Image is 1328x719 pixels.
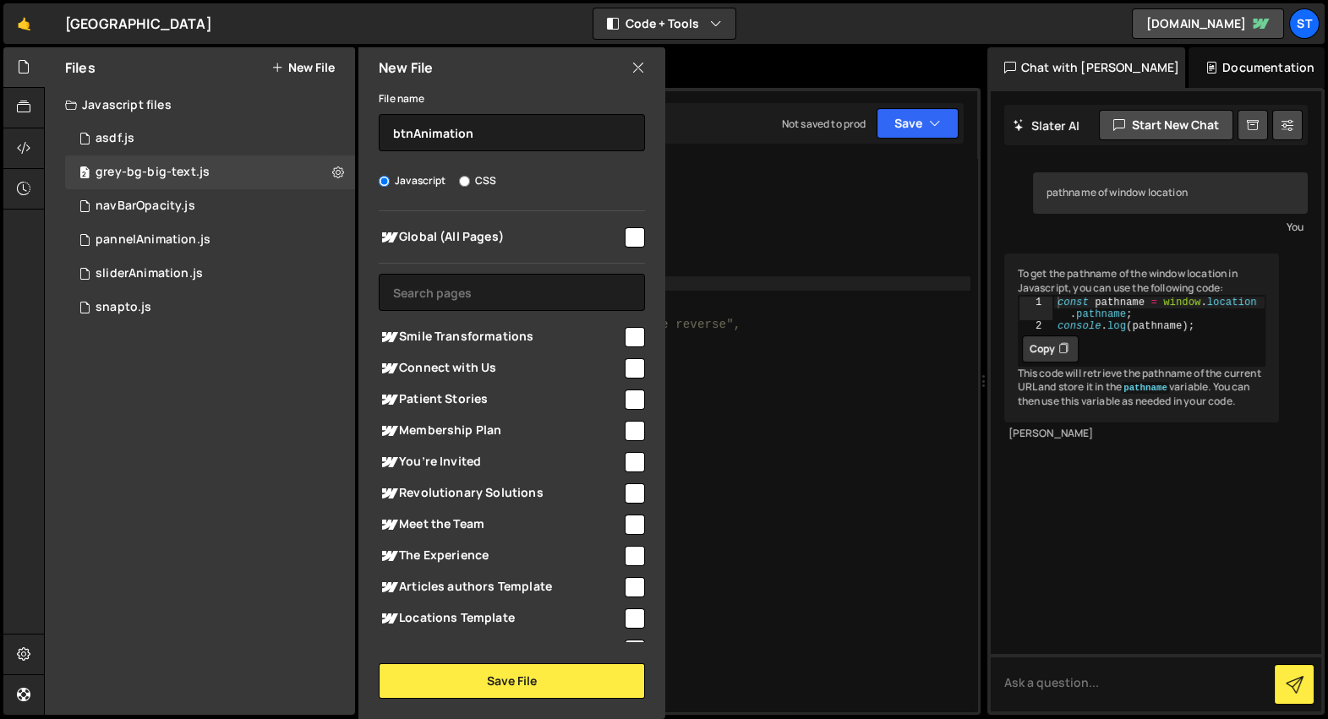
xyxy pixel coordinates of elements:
[379,640,622,660] span: Password
[65,189,355,223] div: 16620/45296.js
[1037,218,1304,236] div: You
[1289,8,1320,39] a: St
[379,483,622,504] span: Revolutionary Solutions
[65,223,355,257] div: 16620/45290.js
[65,291,355,324] div: 16620/45274.js
[65,122,355,155] div: 16620/45281.js
[379,327,622,347] span: Smile Transformations
[1019,297,1052,320] div: 1
[379,227,622,248] span: Global (All Pages)
[45,88,355,122] div: Javascript files
[65,257,355,291] div: 16620/45285.js
[379,176,390,187] input: Javascript
[379,389,622,410] span: Patient Stories
[65,58,96,77] h2: Files
[1033,172,1309,214] div: pathname of window location
[96,300,151,315] div: snapto.js
[271,61,335,74] button: New File
[877,108,959,139] button: Save
[96,199,195,214] div: navBarOpacity.js
[79,167,90,181] span: 2
[65,155,355,189] div: 16620/45283.js
[379,515,622,535] span: Meet the Team
[3,3,45,44] a: 🤙
[1004,253,1280,422] div: To get the pathname of the window location in Javascript, you can use the following code: This co...
[379,452,622,472] span: You’re Invited
[1008,427,1276,441] div: [PERSON_NAME]
[379,608,622,629] span: Locations Template
[379,421,622,441] span: Membership Plan
[379,58,433,77] h2: New File
[379,546,622,566] span: The Experience
[379,90,424,107] label: File name
[379,274,645,311] input: Search pages
[379,577,622,597] span: Articles authors Template
[459,176,470,187] input: CSS
[1189,47,1325,88] div: Documentation
[1122,382,1169,394] code: pathname
[96,131,134,146] div: asdf.js
[1013,117,1080,133] h2: Slater AI
[1019,321,1052,333] div: 2
[379,358,622,379] span: Connect with Us
[96,232,210,248] div: pannelAnimation.js
[379,172,446,189] label: Javascript
[96,266,203,281] div: sliderAnimation.js
[379,114,645,151] input: Name
[1099,110,1233,140] button: Start new chat
[65,14,212,34] div: [GEOGRAPHIC_DATA]
[782,117,866,131] div: Not saved to prod
[379,663,645,699] button: Save File
[593,8,735,39] button: Code + Tools
[1022,335,1079,362] button: Copy
[987,47,1186,88] div: Chat with [PERSON_NAME]
[96,165,210,180] div: grey-bg-big-text.js
[1132,8,1284,39] a: [DOMAIN_NAME]
[459,172,496,189] label: CSS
